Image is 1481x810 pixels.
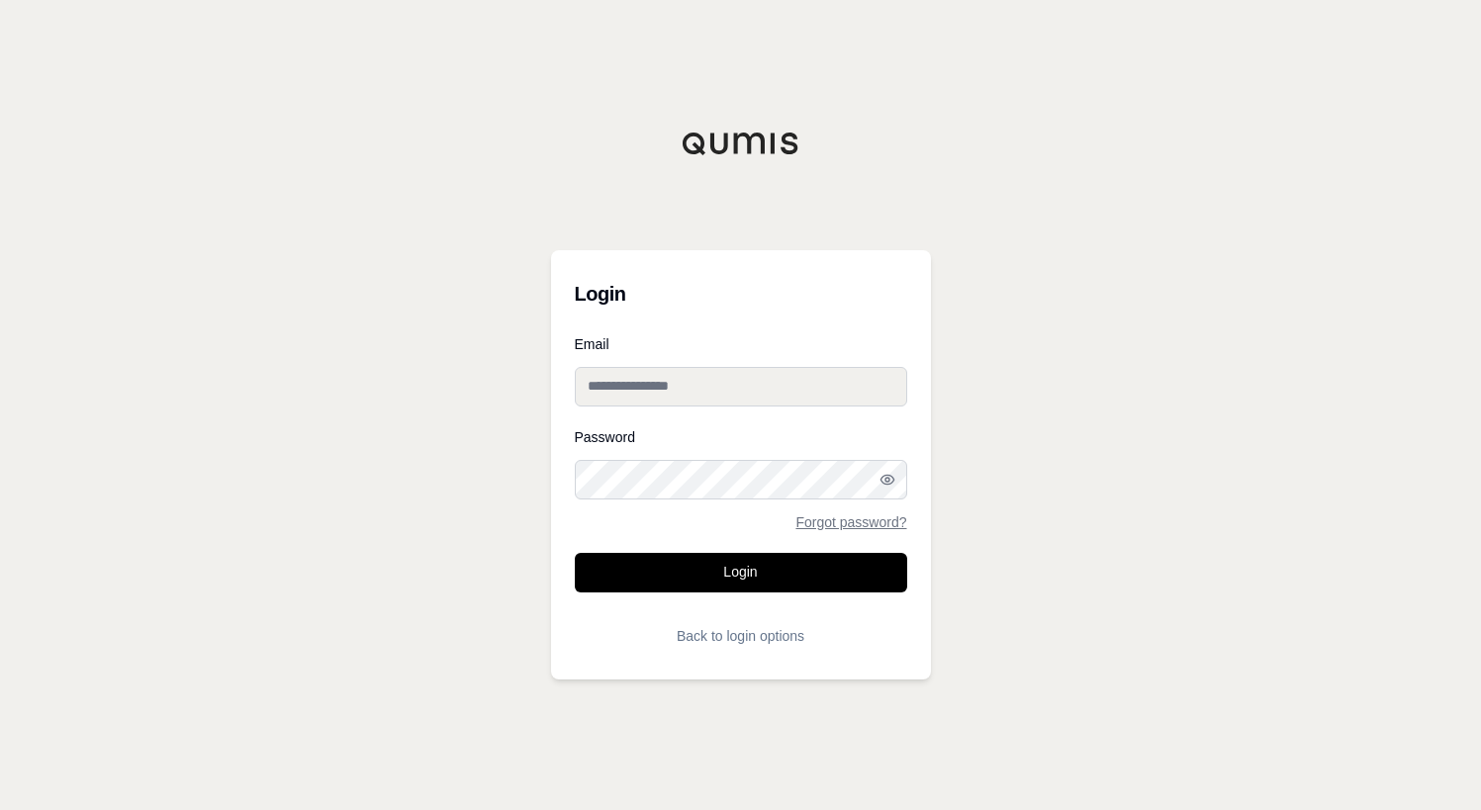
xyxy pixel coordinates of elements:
label: Password [575,430,907,444]
a: Forgot password? [795,515,906,529]
h3: Login [575,274,907,314]
button: Back to login options [575,616,907,656]
img: Qumis [682,132,800,155]
button: Login [575,553,907,592]
label: Email [575,337,907,351]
